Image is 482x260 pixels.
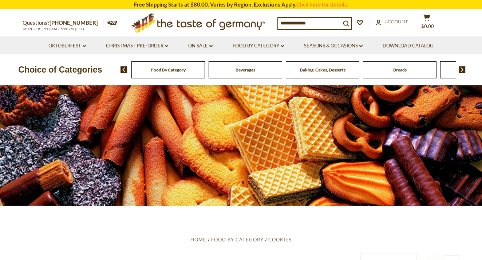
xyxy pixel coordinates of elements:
a: Food By Category [233,42,284,50]
a: Home [190,237,206,242]
button: $0.00 [416,14,438,32]
a: Christmas - PRE-ORDER [106,42,168,50]
a: Food By Category [211,237,264,242]
span: $0.00 [421,23,434,29]
img: previous arrow [121,66,127,73]
a: Breads [393,67,407,73]
img: next arrow [459,66,466,73]
a: Food By Category [151,67,186,73]
a: Beverages [236,67,255,73]
span: Account [385,19,408,24]
a: Baking, Cakes, Desserts [300,67,345,73]
a: Cookies [268,237,292,242]
a: Account [376,18,408,26]
a: Oktoberfest [48,42,86,50]
span: MON - FRI, 9:00AM - 5:00PM (EST) [23,27,84,31]
a: Download Catalog [383,42,434,50]
a: [PHONE_NUMBER] [50,19,98,26]
a: On Sale [188,42,213,50]
a: Click here for details. [296,1,348,8]
p: Questions? [23,18,103,28]
a: Seasons & Occasions [304,42,363,50]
